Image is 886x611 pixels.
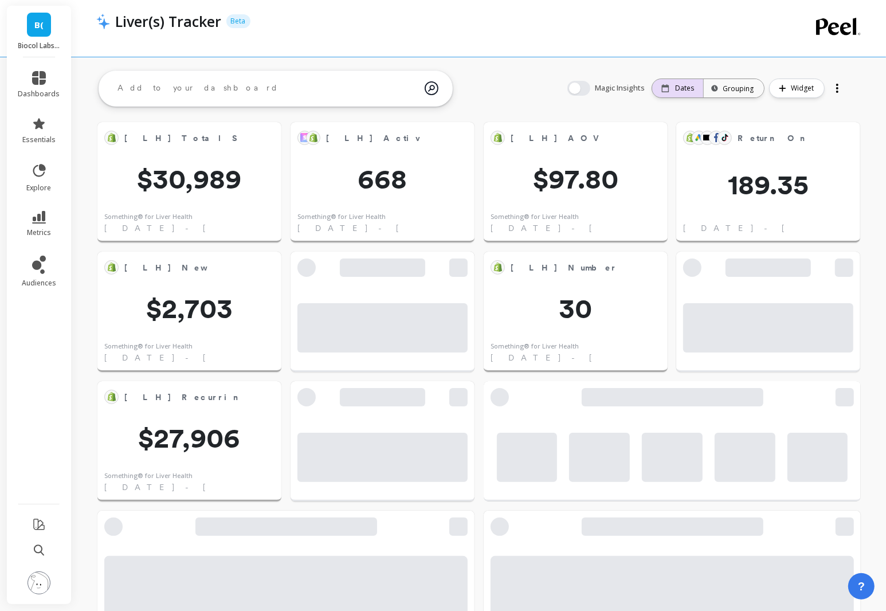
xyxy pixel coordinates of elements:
div: Grouping [714,83,754,94]
span: [LH] Total Sales [124,132,273,144]
span: [LH] AOV [511,132,606,144]
span: 668 [291,165,475,193]
img: magic search icon [425,73,438,104]
span: $2,703 [97,295,281,322]
span: essentials [22,135,56,144]
span: [DATE] - [DATE] [104,481,275,493]
div: Something® for Liver Health [104,212,193,222]
span: [LH] Number of New Orders MTD [511,260,624,276]
img: header icon [96,13,110,29]
span: Magic Insights [595,83,647,94]
span: [DATE] - [DATE] [104,222,275,234]
span: [LH] Recurring Subscription Sales [124,391,399,404]
img: profile picture [28,571,50,594]
span: 30 [484,295,668,322]
span: [LH] New Sub Sales [124,260,238,276]
span: [LH] Active Subscriptions [326,130,431,146]
div: Something® for Liver Health [297,212,386,222]
span: $30,989 [97,165,281,193]
span: [LH] Recurring Subscription Sales [124,389,238,405]
span: $27,906 [97,424,281,452]
button: Widget [769,79,825,98]
span: [LH] Number of New Orders MTD [511,262,809,274]
span: Widget [791,83,817,94]
span: 189.35 [676,171,860,198]
span: metrics [27,228,51,237]
span: [LH] AOV [511,130,624,146]
div: Something® for Liver Health [491,342,579,351]
span: $97.80 [484,165,668,193]
span: B( [34,18,44,32]
span: [LH] Active Subscriptions [326,132,548,144]
div: Something® for Liver Health [104,471,193,481]
span: [LH] Total Sales [124,130,238,146]
span: Return On Advertising Spend (ROAS) [738,130,817,146]
p: Beta [226,14,250,28]
span: [DATE] - [DATE] [491,222,661,234]
span: dashboards [18,89,60,99]
button: ? [848,573,875,600]
span: [DATE] - [DATE] [683,222,853,234]
p: Dates [675,84,694,93]
span: [DATE] - [DATE] [297,222,468,234]
div: Something® for Liver Health [491,212,579,222]
div: Something® for Liver Health [104,342,193,351]
p: Liver(s) Tracker [116,11,222,31]
p: Biocol Labs (US) [18,41,60,50]
span: [DATE] - [DATE] [104,352,275,363]
span: [DATE] - [DATE] [491,352,661,363]
span: audiences [22,279,56,288]
span: ? [858,578,865,594]
span: explore [27,183,52,193]
span: [LH] New Sub Sales [124,262,327,274]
